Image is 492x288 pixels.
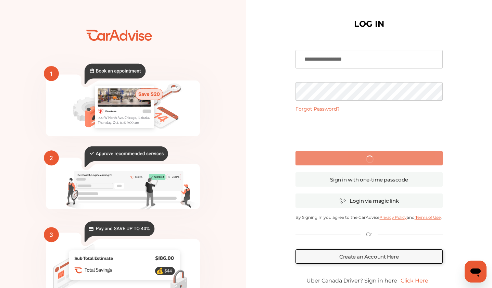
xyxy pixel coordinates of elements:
[306,277,397,284] span: Uber Canada Driver? Sign in here
[379,215,406,220] a: Privacy Policy
[295,172,443,187] a: Sign in with one-time passcode
[397,274,432,287] a: Click Here
[156,267,164,275] text: 💰
[295,215,443,220] p: By Signing In you agree to the CarAdvise and .
[295,106,340,112] a: Forgot Password?
[465,261,487,283] iframe: Button to launch messaging window
[415,215,441,220] a: Terms of Use
[366,231,372,238] p: Or
[295,249,443,264] a: Create an Account Here
[317,117,421,144] iframe: reCAPTCHA
[339,198,346,204] img: magic_icon.32c66aac.svg
[354,21,384,27] h1: LOG IN
[295,193,443,208] a: Login via magic link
